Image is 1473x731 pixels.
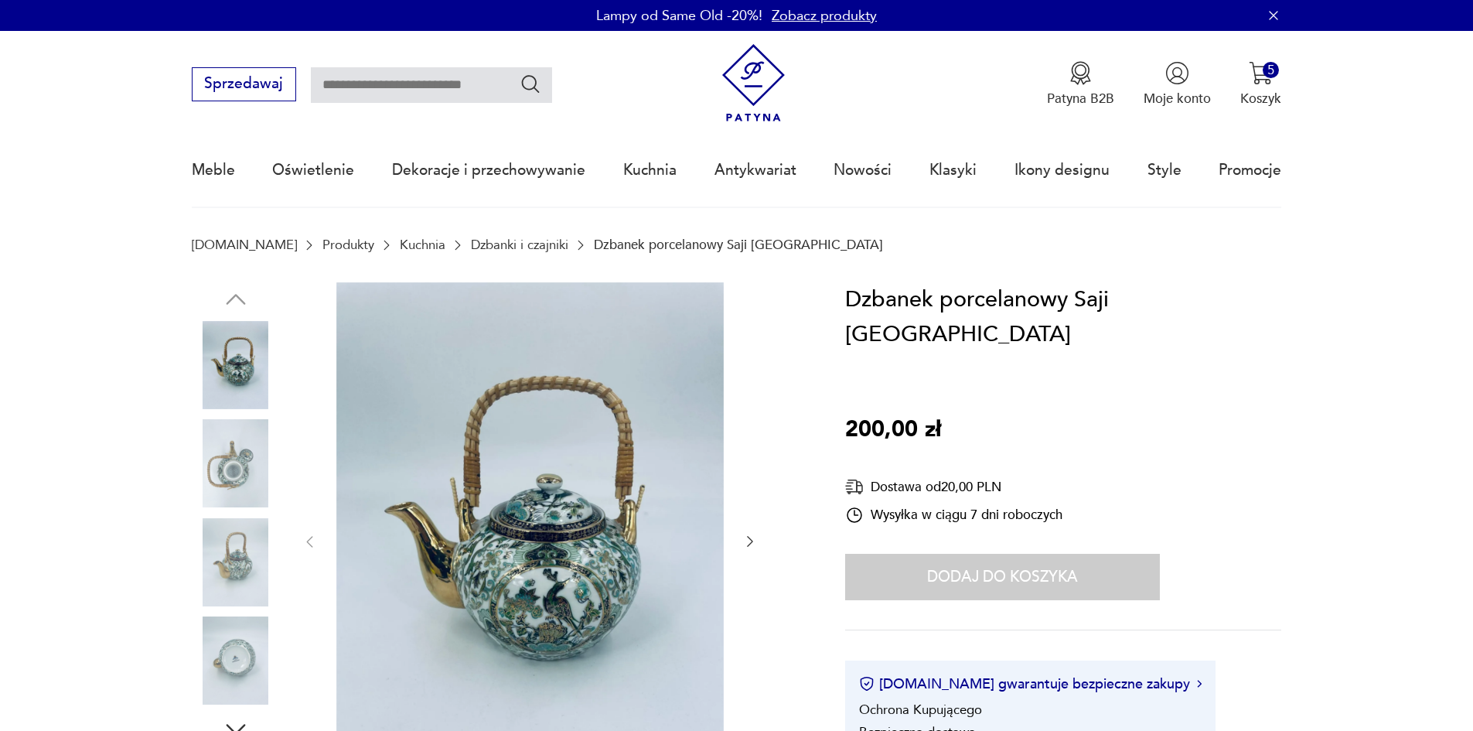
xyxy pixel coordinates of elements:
a: Ikona medaluPatyna B2B [1047,61,1114,108]
button: [DOMAIN_NAME] gwarantuje bezpieczne zakupy [859,675,1202,694]
a: Nowości [834,135,892,206]
img: Ikonka użytkownika [1165,61,1189,85]
a: Dzbanki i czajniki [471,237,568,252]
a: Antykwariat [714,135,796,206]
img: Zdjęcie produktu Dzbanek porcelanowy Saji Japan [192,321,280,409]
a: Kuchnia [400,237,445,252]
button: 5Koszyk [1240,61,1281,108]
a: [DOMAIN_NAME] [192,237,297,252]
a: Ikonka użytkownikaMoje konto [1144,61,1211,108]
a: Meble [192,135,235,206]
button: Sprzedawaj [192,67,296,101]
p: Koszyk [1240,90,1281,108]
a: Kuchnia [623,135,677,206]
p: Moje konto [1144,90,1211,108]
a: Dekoracje i przechowywanie [392,135,585,206]
div: Wysyłka w ciągu 7 dni roboczych [845,506,1062,524]
img: Patyna - sklep z meblami i dekoracjami vintage [714,44,793,122]
a: Sprzedawaj [192,79,296,91]
img: Ikona strzałki w prawo [1197,680,1202,688]
div: Dostawa od 20,00 PLN [845,477,1062,497]
p: Dzbanek porcelanowy Saji [GEOGRAPHIC_DATA] [594,237,883,252]
p: Lampy od Same Old -20%! [596,6,762,26]
img: Ikona koszyka [1249,61,1273,85]
a: Promocje [1219,135,1281,206]
a: Ikony designu [1014,135,1110,206]
img: Zdjęcie produktu Dzbanek porcelanowy Saji Japan [192,518,280,606]
p: Patyna B2B [1047,90,1114,108]
img: Zdjęcie produktu Dzbanek porcelanowy Saji Japan [192,617,280,705]
button: Patyna B2B [1047,61,1114,108]
a: Zobacz produkty [772,6,877,26]
img: Zdjęcie produktu Dzbanek porcelanowy Saji Japan [192,419,280,507]
a: Produkty [322,237,374,252]
li: Ochrona Kupującego [859,701,982,719]
a: Klasyki [929,135,977,206]
img: Ikona dostawy [845,477,864,497]
p: 200,00 zł [845,412,941,448]
a: Oświetlenie [272,135,354,206]
img: Ikona certyfikatu [859,676,875,692]
div: 5 [1263,62,1279,78]
button: Szukaj [520,73,542,95]
button: Moje konto [1144,61,1211,108]
img: Ikona medalu [1069,61,1093,85]
a: Style [1147,135,1181,206]
h1: Dzbanek porcelanowy Saji [GEOGRAPHIC_DATA] [845,282,1281,353]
